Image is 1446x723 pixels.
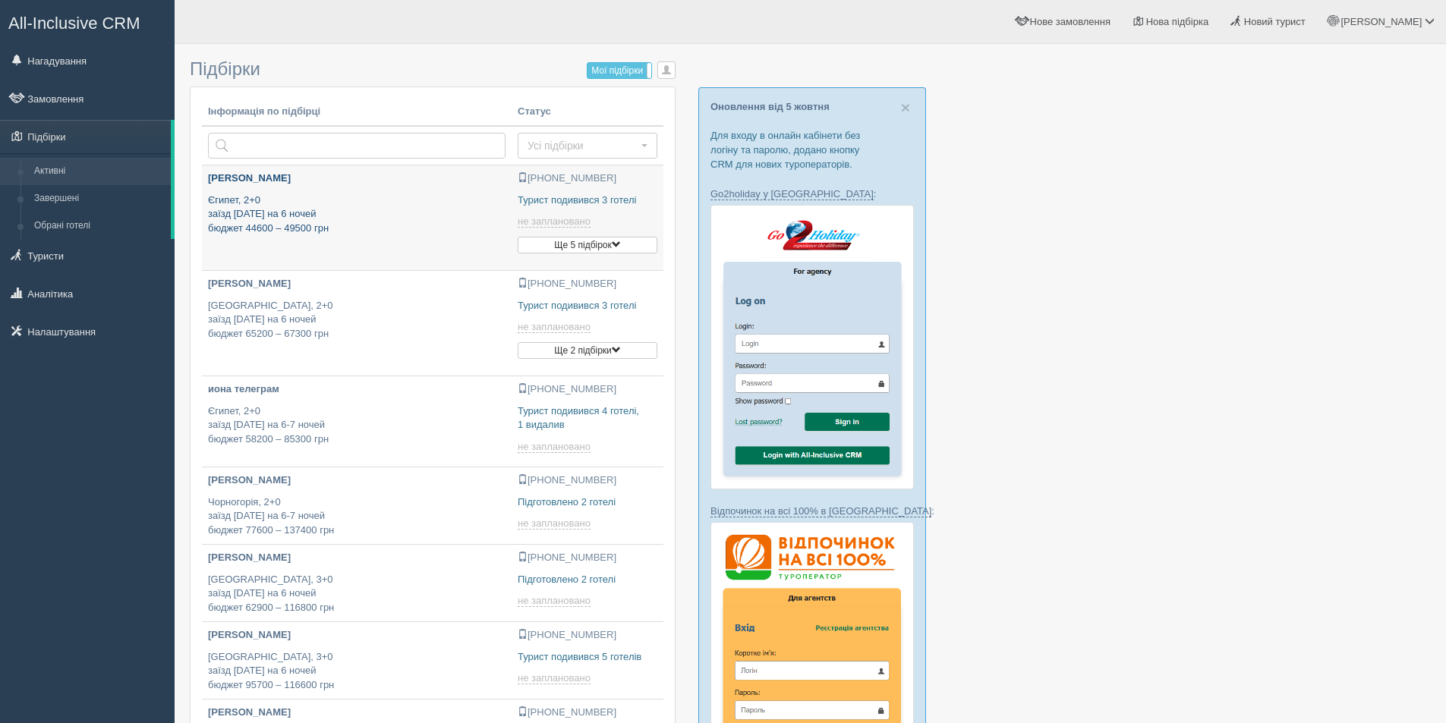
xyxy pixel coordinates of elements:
[518,650,657,665] p: Турист подивився 5 готелів
[27,185,171,212] a: Завершені
[518,517,591,530] span: не заплановано
[208,277,506,291] p: [PERSON_NAME]
[518,237,657,253] button: Ще 5 підбірок
[518,595,594,607] a: не заплановано
[208,473,506,488] p: [PERSON_NAME]
[518,495,657,510] p: Підготовлено 2 готелі
[1030,16,1110,27] span: Нове замовлення
[588,63,651,78] label: Мої підбірки
[518,277,657,291] p: [PHONE_NUMBER]
[202,622,512,699] a: [PERSON_NAME] [GEOGRAPHIC_DATA], 3+0заїзд [DATE] на 6 ночейбюджет 95700 – 116600 грн
[518,672,594,684] a: не заплановано
[901,99,910,115] button: Close
[518,573,657,587] p: Підготовлено 2 готелі
[202,545,512,621] a: [PERSON_NAME] [GEOGRAPHIC_DATA], 3+0заїзд [DATE] на 6 ночейбюджет 62900 – 116800 грн
[202,99,512,126] th: Інформація по підбірці
[518,551,657,565] p: [PHONE_NUMBER]
[710,505,931,517] a: Відпочинок на всі 100% в [GEOGRAPHIC_DATA]
[208,133,506,159] input: Пошук за країною або туристом
[1,1,174,42] a: All-Inclusive CRM
[518,342,657,359] button: Ще 2 підбірки
[518,215,591,228] span: не заплановано
[202,467,512,544] a: [PERSON_NAME] Чорногорія, 2+0заїзд [DATE] на 6-7 ночейбюджет 77600 – 137400 грн
[202,271,512,376] a: [PERSON_NAME] [GEOGRAPHIC_DATA], 2+0заїзд [DATE] на 6 ночейбюджет 65200 – 67300 грн
[8,14,140,33] span: All-Inclusive CRM
[190,58,260,79] span: Підбірки
[518,441,591,453] span: не заплановано
[518,321,594,333] a: не заплановано
[27,212,171,240] a: Обрані готелі
[1340,16,1422,27] span: [PERSON_NAME]
[208,706,506,720] p: [PERSON_NAME]
[518,171,657,186] p: [PHONE_NUMBER]
[518,706,657,720] p: [PHONE_NUMBER]
[518,628,657,643] p: [PHONE_NUMBER]
[1244,16,1306,27] span: Новий турист
[518,299,657,313] p: Турист подивився 3 готелі
[710,188,874,200] a: Go2holiday у [GEOGRAPHIC_DATA]
[1146,16,1209,27] span: Нова підбірка
[208,495,506,538] p: Чорногорія, 2+0 заїзд [DATE] на 6-7 ночей бюджет 77600 – 137400 грн
[710,504,914,518] p: :
[518,404,657,432] p: Турист подивився 4 готелі, 1 видалив
[901,99,910,116] span: ×
[208,193,506,236] p: Єгипет, 2+0 заїзд [DATE] на 6 ночей бюджет 44600 – 49500 грн
[518,517,594,530] a: не заплановано
[208,382,506,397] p: иона телеграм
[208,628,506,643] p: [PERSON_NAME]
[27,158,171,185] a: Активні
[518,133,657,159] button: Усі підбірки
[518,321,591,333] span: не заплановано
[518,473,657,488] p: [PHONE_NUMBER]
[710,101,830,112] a: Оновлення від 5 жовтня
[512,99,663,126] th: Статус
[208,299,506,341] p: [GEOGRAPHIC_DATA], 2+0 заїзд [DATE] на 6 ночей бюджет 65200 – 67300 грн
[528,138,638,153] span: Усі підбірки
[208,404,506,447] p: Єгипет, 2+0 заїзд [DATE] на 6-7 ночей бюджет 58200 – 85300 грн
[710,205,914,489] img: go2holiday-login-via-crm-for-travel-agents.png
[208,171,506,186] p: [PERSON_NAME]
[208,650,506,693] p: [GEOGRAPHIC_DATA], 3+0 заїзд [DATE] на 6 ночей бюджет 95700 – 116600 грн
[518,441,594,453] a: не заплановано
[202,376,512,467] a: иона телеграм Єгипет, 2+0заїзд [DATE] на 6-7 ночейбюджет 58200 – 85300 грн
[518,193,657,208] p: Турист подивився 3 готелі
[518,672,591,684] span: не заплановано
[518,382,657,397] p: [PHONE_NUMBER]
[208,551,506,565] p: [PERSON_NAME]
[202,165,512,270] a: [PERSON_NAME] Єгипет, 2+0заїзд [DATE] на 6 ночейбюджет 44600 – 49500 грн
[518,215,594,228] a: не заплановано
[710,128,914,171] p: Для входу в онлайн кабінети без логіну та паролю, додано кнопку CRM для нових туроператорів.
[208,573,506,615] p: [GEOGRAPHIC_DATA], 3+0 заїзд [DATE] на 6 ночей бюджет 62900 – 116800 грн
[518,595,591,607] span: не заплановано
[710,187,914,201] p: :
